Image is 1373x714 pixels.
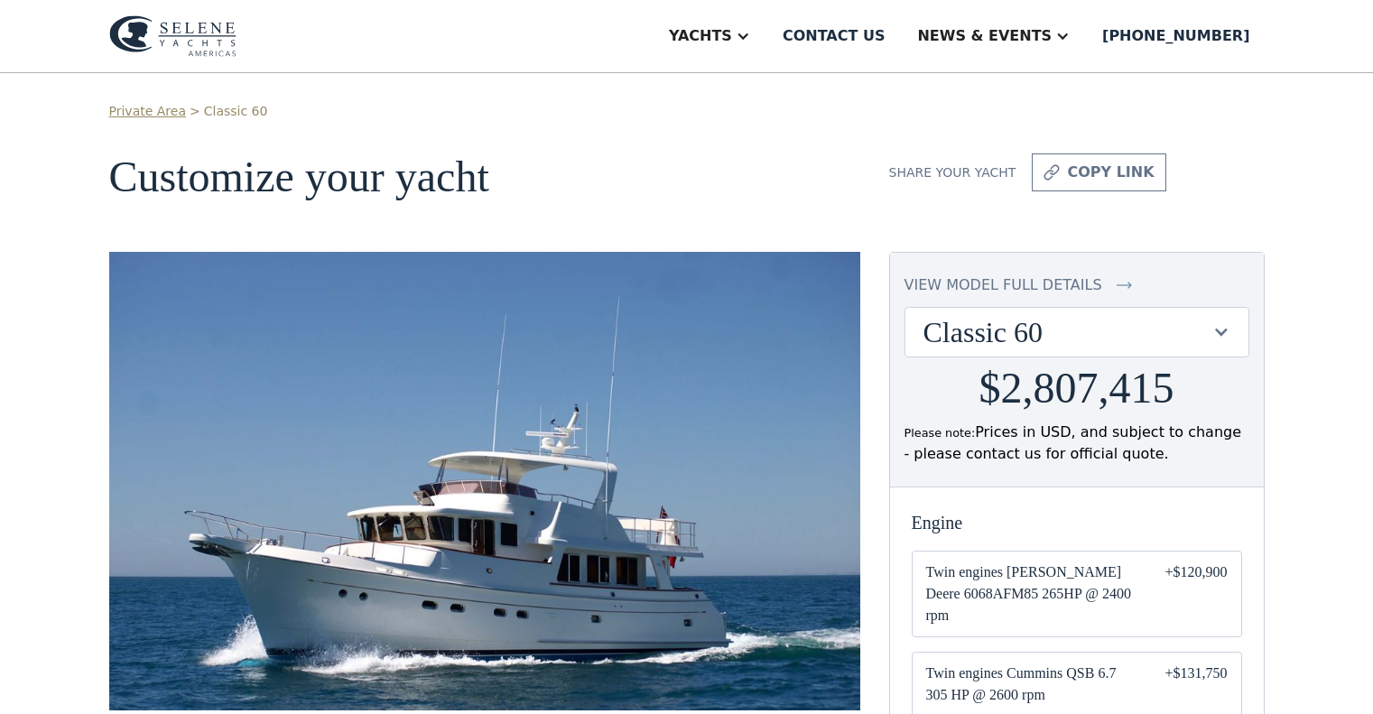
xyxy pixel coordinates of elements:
div: Yachts [669,25,732,47]
div: > [190,102,200,121]
img: icon [1044,162,1060,183]
img: logo [109,15,237,57]
div: Classic 60 [905,308,1248,357]
div: Prices in USD, and subject to change - please contact us for official quote. [905,422,1249,465]
h1: Customize your yacht [109,153,860,201]
h2: $2,807,415 [979,365,1174,413]
a: view model full details [905,274,1249,296]
a: Private Area [109,102,186,121]
span: Twin engines Cummins QSB 6.7 305 HP @ 2600 rpm [926,663,1136,706]
div: +$120,900 [1164,561,1227,626]
div: Engine [912,509,1242,536]
div: Contact us [783,25,886,47]
div: News & EVENTS [917,25,1052,47]
a: Classic 60 [204,102,268,121]
div: +$131,750 [1164,663,1227,706]
a: copy link [1032,153,1165,191]
span: Please note: [905,426,976,440]
img: icon [1117,274,1132,296]
div: view model full details [905,274,1102,296]
div: Classic 60 [923,315,1212,349]
span: Twin engines [PERSON_NAME] Deere 6068AFM85 265HP @ 2400 rpm [926,561,1136,626]
div: Share your yacht [889,163,1016,182]
div: copy link [1067,162,1154,183]
div: [PHONE_NUMBER] [1102,25,1249,47]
